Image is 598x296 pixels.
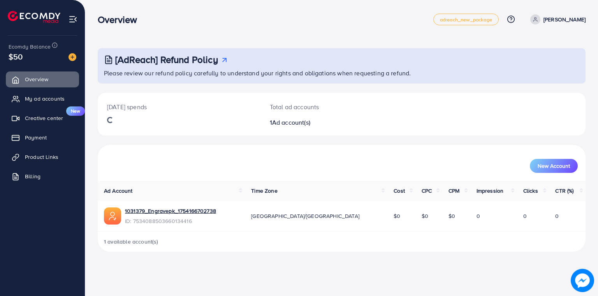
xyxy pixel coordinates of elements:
[25,75,48,83] span: Overview
[6,130,79,145] a: Payment
[25,114,63,122] span: Creative center
[251,212,359,220] span: [GEOGRAPHIC_DATA]/[GEOGRAPHIC_DATA]
[270,119,373,126] h2: 1
[555,187,573,195] span: CTR (%)
[25,172,40,180] span: Billing
[251,187,277,195] span: Time Zone
[394,212,400,220] span: $0
[25,134,47,141] span: Payment
[8,11,60,23] img: logo
[527,14,586,24] a: [PERSON_NAME]
[104,207,121,225] img: ic-ads-acc.e4c84228.svg
[107,102,251,111] p: [DATE] spends
[9,43,51,50] span: Ecomdy Balance
[530,159,578,173] button: New Account
[104,238,158,246] span: 1 available account(s)
[394,187,405,195] span: Cost
[422,187,432,195] span: CPC
[104,187,133,195] span: Ad Account
[440,17,492,22] span: adreach_new_package
[477,212,480,220] span: 0
[6,110,79,126] a: Creative centerNew
[104,68,581,78] p: Please review our refund policy carefully to understand your rights and obligations when requesti...
[448,212,455,220] span: $0
[571,269,594,292] img: image
[272,118,310,127] span: Ad account(s)
[98,14,143,25] h3: Overview
[543,15,586,24] p: [PERSON_NAME]
[6,91,79,106] a: My ad accounts
[538,163,570,169] span: New Account
[25,153,58,161] span: Product Links
[433,14,499,25] a: adreach_new_package
[9,51,23,62] span: $50
[523,187,538,195] span: Clicks
[125,217,216,225] span: ID: 7534088503660134416
[523,212,527,220] span: 0
[69,53,76,61] img: image
[66,106,85,116] span: New
[115,54,218,65] h3: [AdReach] Refund Policy
[477,187,504,195] span: Impression
[448,187,459,195] span: CPM
[25,95,65,103] span: My ad accounts
[6,169,79,184] a: Billing
[6,149,79,165] a: Product Links
[270,102,373,111] p: Total ad accounts
[69,15,77,24] img: menu
[422,212,428,220] span: $0
[125,207,216,215] a: 1031379_Engravepk_1754166702738
[6,71,79,87] a: Overview
[555,212,559,220] span: 0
